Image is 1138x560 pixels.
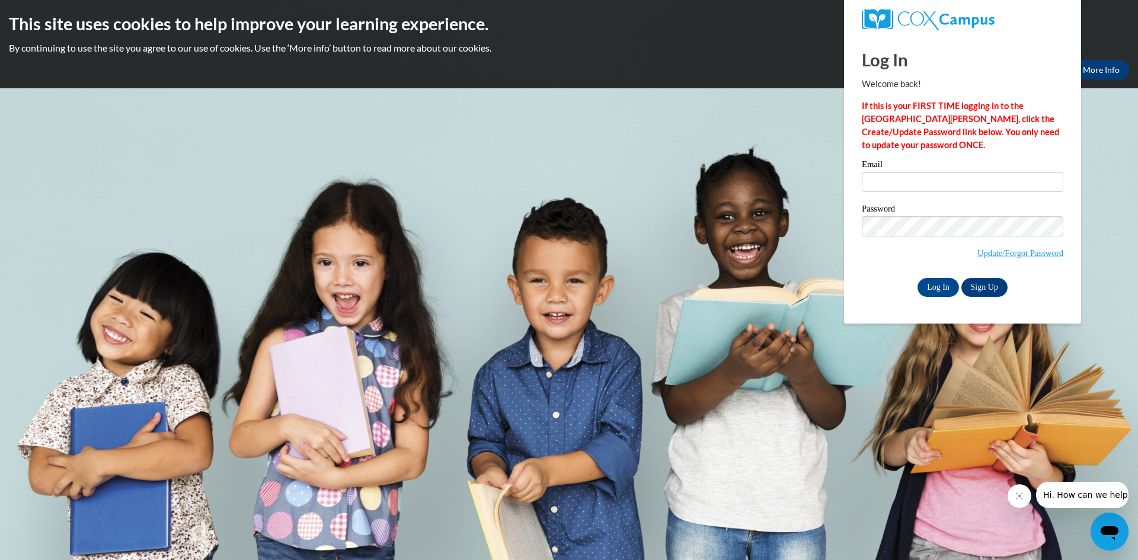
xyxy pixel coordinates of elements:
[862,9,995,30] img: COX Campus
[1008,484,1031,508] iframe: Close message
[862,204,1063,216] label: Password
[918,278,959,297] input: Log In
[9,12,1129,36] h2: This site uses cookies to help improve your learning experience.
[1091,513,1129,551] iframe: Button to launch messaging window
[862,47,1063,72] h1: Log In
[977,248,1063,258] a: Update/Forgot Password
[961,278,1008,297] a: Sign Up
[862,160,1063,172] label: Email
[862,101,1059,150] strong: If this is your FIRST TIME logging in to the [GEOGRAPHIC_DATA][PERSON_NAME], click the Create/Upd...
[862,9,1063,30] a: COX Campus
[9,41,1129,55] p: By continuing to use the site you agree to our use of cookies. Use the ‘More info’ button to read...
[1036,482,1129,508] iframe: Message from company
[7,8,96,18] span: Hi. How can we help?
[1073,60,1129,79] a: More Info
[862,78,1063,91] p: Welcome back!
